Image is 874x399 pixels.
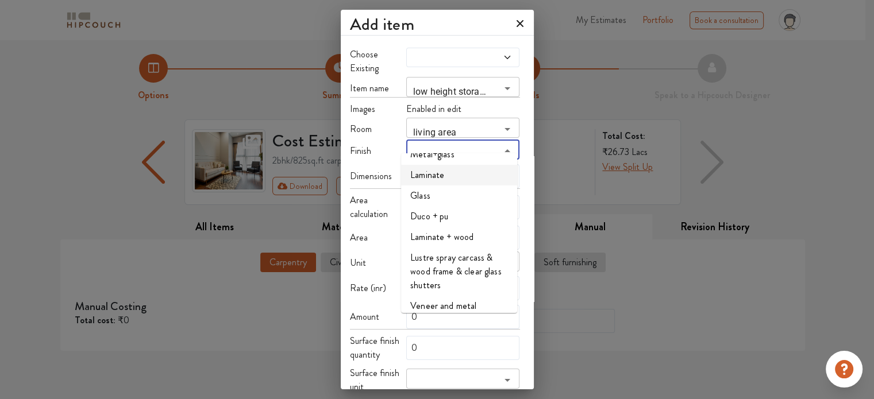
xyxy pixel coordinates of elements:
span: Surface finish unit [350,366,399,393]
li: Laminate [401,165,517,185]
span: Room [350,122,372,135]
li: Veneer and metal [401,296,517,316]
span: Dimensions [350,169,392,183]
button: Open [499,372,515,388]
span: Finish [350,144,371,157]
button: Close [499,143,515,159]
span: Unit [350,256,366,269]
button: Open [499,121,515,137]
li: Lustre spray carcass & wood frame & clear glass shutters [401,247,517,296]
span: Images [350,102,375,115]
span: Item name [350,82,389,95]
button: Open [499,80,515,96]
span: Surface finish quantity [350,334,399,361]
li: Duco + pu [401,206,517,227]
li: Glass [401,185,517,206]
span: Area [350,231,368,244]
span: Enabled in edit [406,102,461,115]
span: Area calculation [350,193,388,220]
h3: Add item [341,10,534,36]
span: Choose Existing [350,48,379,75]
li: Laminate + wood [401,227,517,247]
li: Metal+glass [401,144,517,165]
span: Rate (inr) [350,281,386,295]
span: Amount [350,310,379,323]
